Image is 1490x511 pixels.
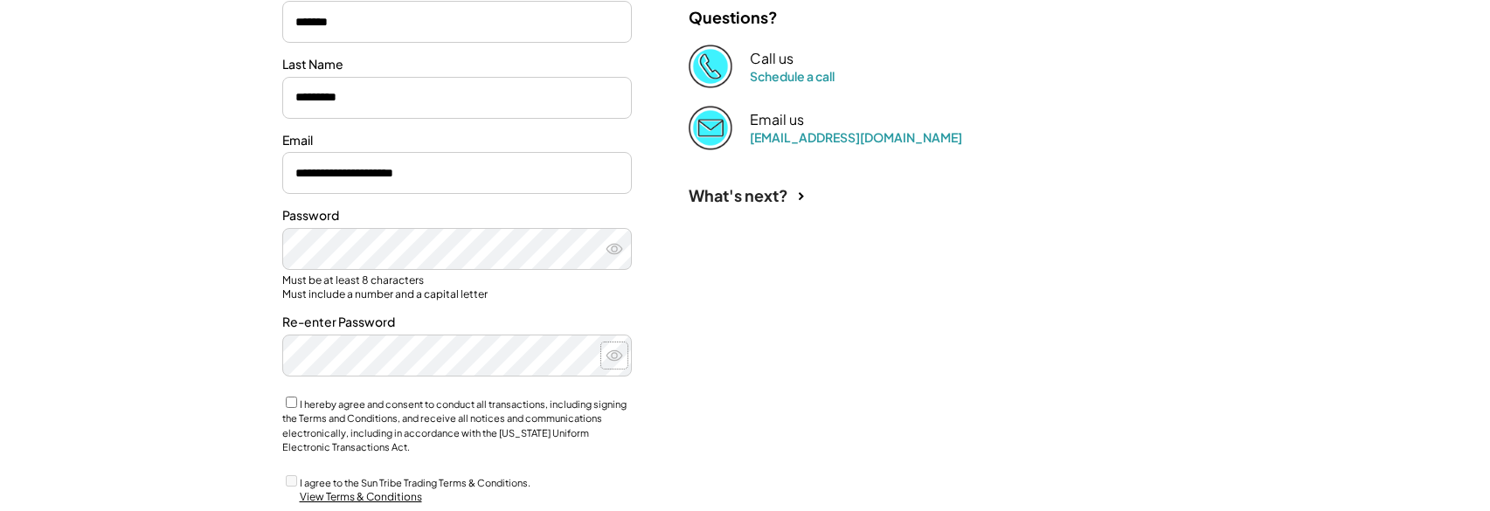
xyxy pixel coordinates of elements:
[750,111,804,129] div: Email us
[689,106,732,149] img: Email%202%403x.png
[750,50,794,68] div: Call us
[300,477,530,488] label: I agree to the Sun Tribe Trading Terms & Conditions.
[750,68,835,84] a: Schedule a call
[750,129,962,145] a: [EMAIL_ADDRESS][DOMAIN_NAME]
[282,398,627,453] label: I hereby agree and consent to conduct all transactions, including signing the Terms and Condition...
[282,314,632,331] div: Re-enter Password
[282,56,632,73] div: Last Name
[282,207,632,224] div: Password
[689,45,732,88] img: Phone%20copy%403x.png
[689,7,778,27] div: Questions?
[300,490,422,505] div: View Terms & Conditions
[282,273,632,300] div: Must be at least 8 characters Must include a number and a capital letter
[689,185,788,205] div: What's next?
[282,132,632,149] div: Email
